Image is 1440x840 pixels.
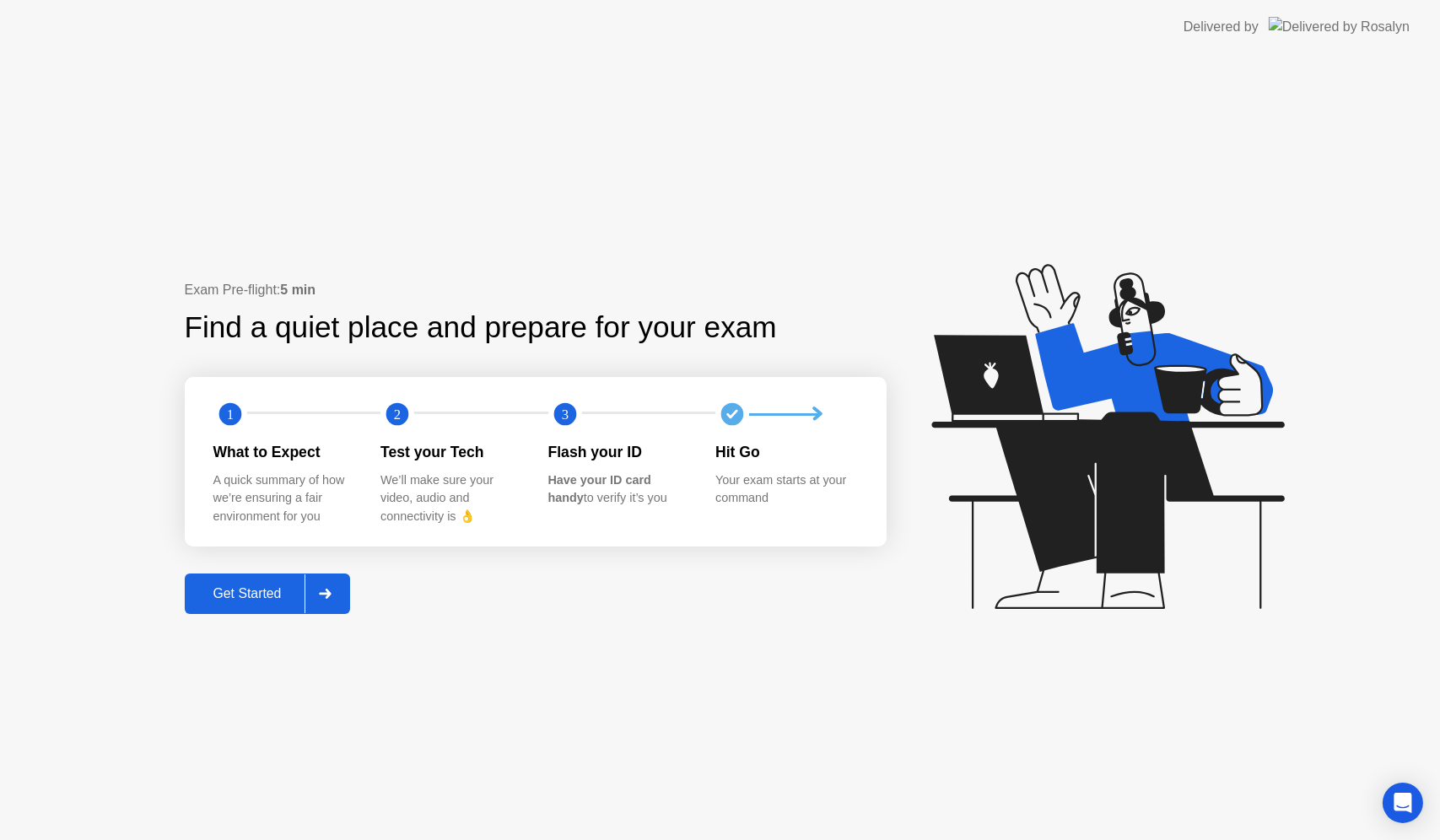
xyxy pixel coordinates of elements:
[715,441,856,463] div: Hit Go
[715,471,856,508] div: Your exam starts at your command
[1184,17,1259,37] div: Delivered by
[394,407,401,423] text: 2
[185,280,887,300] div: Exam Pre-flight:
[380,441,521,463] div: Test your Tech
[185,573,351,614] button: Get Started
[185,305,779,350] div: Find a quiet place and prepare for your exam
[548,441,689,463] div: Flash your ID
[280,283,316,297] b: 5 min
[213,471,354,526] div: A quick summary of how we’re ensuring a fair environment for you
[548,473,651,505] b: Have your ID card handy
[548,471,689,508] div: to verify it’s you
[380,471,521,526] div: We’ll make sure your video, audio and connectivity is 👌
[213,441,354,463] div: What to Expect
[1383,783,1423,823] div: Open Intercom Messenger
[561,407,568,423] text: 3
[226,407,233,423] text: 1
[190,586,305,601] div: Get Started
[1269,17,1410,36] img: Delivered by Rosalyn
